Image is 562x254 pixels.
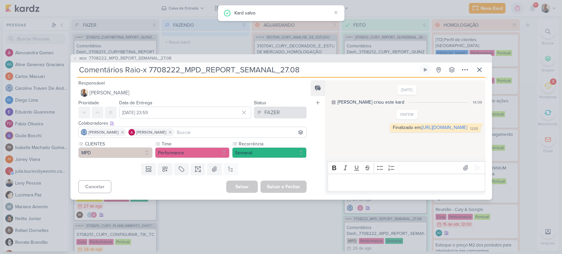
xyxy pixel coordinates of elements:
input: Select a date [119,107,252,118]
div: 12:55 [470,126,478,132]
div: Ligar relógio [423,67,428,72]
a: [URL][DOMAIN_NAME] [422,125,467,130]
button: Performance [155,147,229,158]
div: Finalizado em; [393,125,467,130]
div: 14:09 [473,99,482,105]
input: Buscar [175,128,305,136]
label: Time [161,140,229,147]
div: Kard salvo [234,9,331,16]
div: [PERSON_NAME] criou este kard [337,99,404,106]
img: Alessandra Gomes [128,129,135,136]
div: Colaboradores [78,120,307,127]
button: Cancelar [78,180,111,193]
button: IM28 7708222_MPD_REPORT_SEMANAL_27.08 [73,55,172,62]
span: [PERSON_NAME] [89,129,119,135]
label: Recorrência [238,140,307,147]
div: FAZER [264,109,280,116]
img: Iara Santos [80,89,88,97]
div: Editor toolbar [328,161,485,174]
label: Responsável [78,80,105,86]
button: Semanal [232,147,307,158]
label: Status [254,100,266,106]
button: [PERSON_NAME] [78,87,307,99]
label: CLIENTES [84,140,153,147]
span: [PERSON_NAME] [90,89,129,97]
span: 7708222_MPD_REPORT_SEMANAL_27.08 [89,55,172,62]
img: Caroline Traven De Andrade [81,129,87,136]
div: Editor editing area: main [328,174,485,192]
label: Data de Entrega [119,100,152,106]
span: [PERSON_NAME] [136,129,166,135]
span: IM28 [78,56,88,61]
label: Prioridade [78,100,99,106]
button: FAZER [254,107,307,118]
button: MPD [78,147,153,158]
input: Kard Sem Título [77,64,418,76]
